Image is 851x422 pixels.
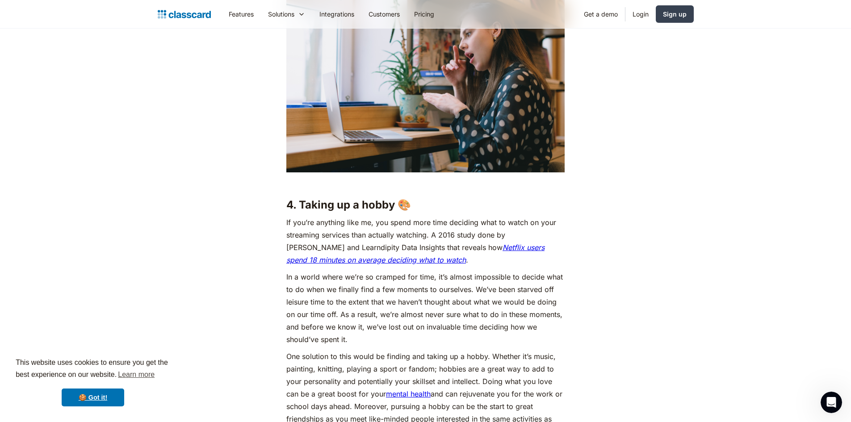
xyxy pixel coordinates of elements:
[286,198,411,211] strong: 4. Taking up a hobby 🎨
[407,4,441,24] a: Pricing
[625,4,656,24] a: Login
[386,389,431,398] a: mental health
[361,4,407,24] a: Customers
[286,216,565,266] p: If you’re anything like me, you spend more time deciding what to watch on your streaming services...
[663,9,687,19] div: Sign up
[268,9,294,19] div: Solutions
[656,5,694,23] a: Sign up
[222,4,261,24] a: Features
[62,389,124,406] a: dismiss cookie message
[117,368,156,381] a: learn more about cookies
[7,349,179,415] div: cookieconsent
[312,4,361,24] a: Integrations
[261,4,312,24] div: Solutions
[158,8,211,21] a: home
[821,392,842,413] iframe: Intercom live chat
[286,243,545,264] a: Netflix users spend 18 minutes on average deciding what to watch
[286,177,565,189] p: ‍
[286,271,565,346] p: In a world where we’re so cramped for time, it’s almost impossible to decide what to do when we f...
[577,4,625,24] a: Get a demo
[16,357,170,381] span: This website uses cookies to ensure you get the best experience on our website.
